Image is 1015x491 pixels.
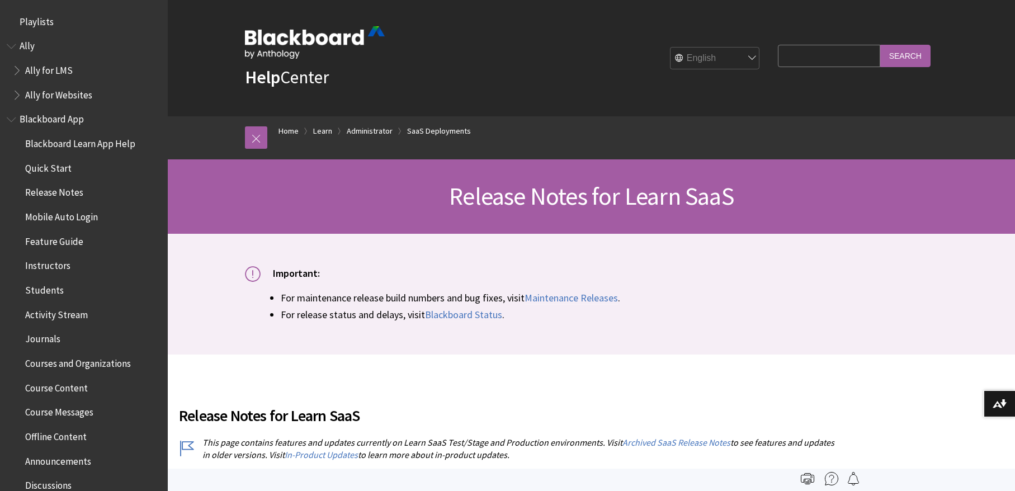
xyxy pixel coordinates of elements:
[25,403,93,418] span: Course Messages
[25,61,73,76] span: Ally for LMS
[25,86,92,101] span: Ally for Websites
[20,110,84,125] span: Blackboard App
[245,26,385,59] img: Blackboard by Anthology
[671,48,760,70] select: Site Language Selector
[281,307,938,322] li: For release status and delays, visit .
[285,449,358,461] a: In-Product Updates
[281,290,938,305] li: For maintenance release build numbers and bug fixes, visit .
[245,66,280,88] strong: Help
[407,124,471,138] a: SaaS Deployments
[525,291,618,305] a: Maintenance Releases
[25,232,83,247] span: Feature Guide
[847,472,860,485] img: Follow this page
[7,37,161,105] nav: Book outline for Anthology Ally Help
[25,330,60,345] span: Journals
[179,436,838,461] p: This page contains features and updates currently on Learn SaaS Test/Stage and Production environ...
[25,134,135,149] span: Blackboard Learn App Help
[25,476,72,491] span: Discussions
[425,308,502,322] a: Blackboard Status
[825,472,838,485] img: More help
[347,124,393,138] a: Administrator
[449,181,734,211] span: Release Notes for Learn SaaS
[20,37,35,52] span: Ally
[25,305,88,320] span: Activity Stream
[25,354,131,369] span: Courses and Organizations
[278,124,299,138] a: Home
[179,390,838,427] h2: Release Notes for Learn SaaS
[25,281,64,296] span: Students
[25,452,91,467] span: Announcements
[25,159,72,174] span: Quick Start
[25,257,70,272] span: Instructors
[25,183,83,199] span: Release Notes
[25,379,88,394] span: Course Content
[25,427,87,442] span: Offline Content
[25,207,98,223] span: Mobile Auto Login
[313,124,332,138] a: Learn
[801,472,814,485] img: Print
[880,45,931,67] input: Search
[273,267,320,280] span: Important:
[7,12,161,31] nav: Book outline for Playlists
[20,12,54,27] span: Playlists
[622,437,730,448] a: Archived SaaS Release Notes
[245,66,329,88] a: HelpCenter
